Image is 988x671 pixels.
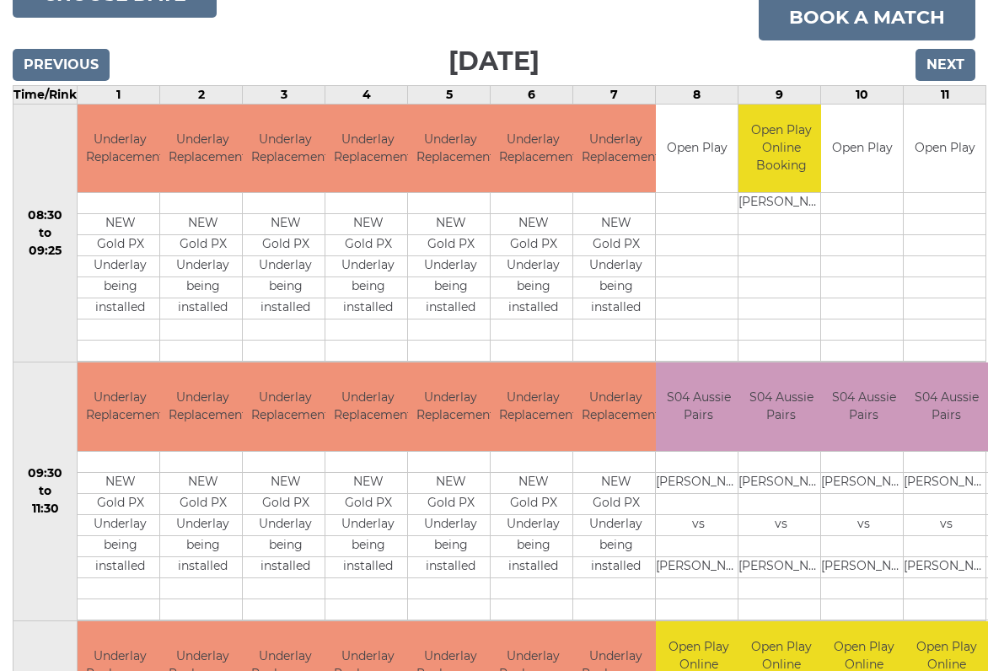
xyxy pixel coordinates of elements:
[325,556,411,577] td: installed
[243,235,328,256] td: Gold PX
[78,256,163,277] td: Underlay
[160,493,245,514] td: Gold PX
[656,514,741,535] td: vs
[573,535,658,556] td: being
[738,193,824,214] td: [PERSON_NAME]
[160,472,245,493] td: NEW
[916,49,975,81] input: Next
[821,514,906,535] td: vs
[243,214,328,235] td: NEW
[491,277,576,298] td: being
[491,535,576,556] td: being
[78,472,163,493] td: NEW
[325,298,411,319] td: installed
[325,277,411,298] td: being
[573,493,658,514] td: Gold PX
[491,235,576,256] td: Gold PX
[491,298,576,319] td: installed
[738,514,824,535] td: vs
[573,556,658,577] td: installed
[656,362,741,451] td: S04 Aussie Pairs
[408,298,493,319] td: installed
[821,556,906,577] td: [PERSON_NAME]
[13,362,78,621] td: 09:30 to 11:30
[408,277,493,298] td: being
[656,472,741,493] td: [PERSON_NAME]
[160,514,245,535] td: Underlay
[78,535,163,556] td: being
[408,235,493,256] td: Gold PX
[408,362,493,451] td: Underlay Replacement
[656,105,738,193] td: Open Play
[243,493,328,514] td: Gold PX
[160,362,245,451] td: Underlay Replacement
[243,472,328,493] td: NEW
[491,362,576,451] td: Underlay Replacement
[325,214,411,235] td: NEW
[491,472,576,493] td: NEW
[491,214,576,235] td: NEW
[408,256,493,277] td: Underlay
[243,514,328,535] td: Underlay
[573,235,658,256] td: Gold PX
[738,105,824,193] td: Open Play Online Booking
[243,535,328,556] td: being
[325,235,411,256] td: Gold PX
[325,256,411,277] td: Underlay
[325,535,411,556] td: being
[821,105,903,193] td: Open Play
[243,556,328,577] td: installed
[78,105,163,193] td: Underlay Replacement
[821,85,904,104] td: 10
[160,277,245,298] td: being
[160,235,245,256] td: Gold PX
[13,85,78,104] td: Time/Rink
[491,105,576,193] td: Underlay Replacement
[160,298,245,319] td: installed
[325,85,408,104] td: 4
[78,493,163,514] td: Gold PX
[160,105,245,193] td: Underlay Replacement
[491,556,576,577] td: installed
[821,472,906,493] td: [PERSON_NAME]
[738,472,824,493] td: [PERSON_NAME]
[573,298,658,319] td: installed
[738,85,821,104] td: 9
[408,535,493,556] td: being
[243,298,328,319] td: installed
[13,49,110,81] input: Previous
[491,256,576,277] td: Underlay
[325,472,411,493] td: NEW
[325,362,411,451] td: Underlay Replacement
[408,493,493,514] td: Gold PX
[78,85,160,104] td: 1
[408,556,493,577] td: installed
[904,105,985,193] td: Open Play
[325,493,411,514] td: Gold PX
[325,514,411,535] td: Underlay
[491,514,576,535] td: Underlay
[573,214,658,235] td: NEW
[78,235,163,256] td: Gold PX
[656,85,738,104] td: 8
[491,493,576,514] td: Gold PX
[573,256,658,277] td: Underlay
[408,214,493,235] td: NEW
[573,362,658,451] td: Underlay Replacement
[78,214,163,235] td: NEW
[160,214,245,235] td: NEW
[160,535,245,556] td: being
[243,362,328,451] td: Underlay Replacement
[408,514,493,535] td: Underlay
[573,277,658,298] td: being
[243,277,328,298] td: being
[243,85,325,104] td: 3
[325,105,411,193] td: Underlay Replacement
[573,472,658,493] td: NEW
[656,556,741,577] td: [PERSON_NAME]
[821,362,906,451] td: S04 Aussie Pairs
[408,472,493,493] td: NEW
[243,256,328,277] td: Underlay
[573,85,656,104] td: 7
[491,85,573,104] td: 6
